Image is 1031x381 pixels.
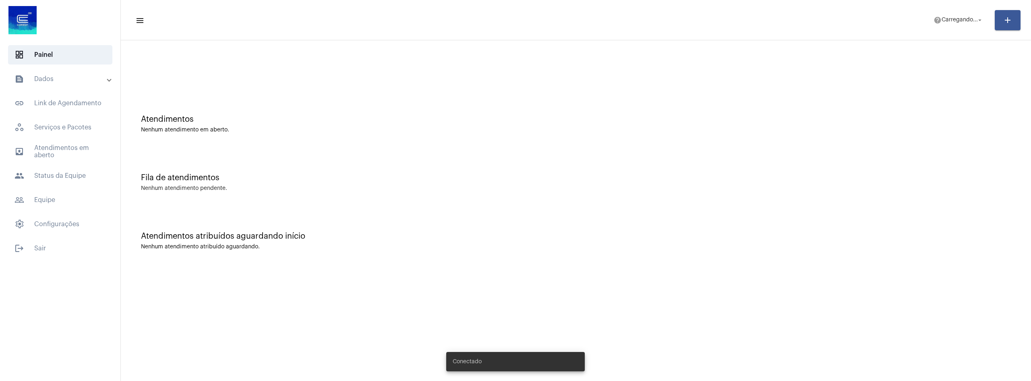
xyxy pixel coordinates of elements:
span: Conectado [453,358,482,366]
mat-icon: sidenav icon [14,244,24,253]
mat-icon: sidenav icon [135,16,143,25]
span: sidenav icon [14,50,24,60]
span: Equipe [8,190,112,210]
div: Atendimentos atribuídos aguardando início [141,232,1011,241]
mat-icon: sidenav icon [14,171,24,181]
div: Nenhum atendimento em aberto. [141,127,1011,133]
span: Configurações [8,214,112,234]
span: Status da Equipe [8,166,112,185]
span: sidenav icon [14,219,24,229]
div: Nenhum atendimento atribuído aguardando. [141,244,1011,250]
span: sidenav icon [14,123,24,132]
img: d4669ae0-8c07-2337-4f67-34b0df7f5ae4.jpeg [6,4,39,36]
div: Nenhum atendimento pendente. [141,185,227,192]
div: Atendimentos [141,115,1011,124]
mat-icon: sidenav icon [14,74,24,84]
mat-expansion-panel-header: sidenav iconDados [5,69,120,89]
div: Fila de atendimentos [141,173,1011,182]
span: Serviços e Pacotes [8,118,112,137]
mat-icon: sidenav icon [14,147,24,156]
mat-icon: help [934,16,942,24]
span: Link de Agendamento [8,94,112,113]
mat-icon: sidenav icon [14,195,24,205]
span: Painel [8,45,112,65]
mat-icon: arrow_drop_down [976,17,983,24]
mat-panel-title: Dados [14,74,108,84]
span: Carregando... [942,17,978,23]
mat-icon: sidenav icon [14,98,24,108]
span: Sair [8,239,112,258]
mat-icon: add [1003,15,1012,25]
button: Carregando... [929,12,988,28]
span: Atendimentos em aberto [8,142,112,161]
